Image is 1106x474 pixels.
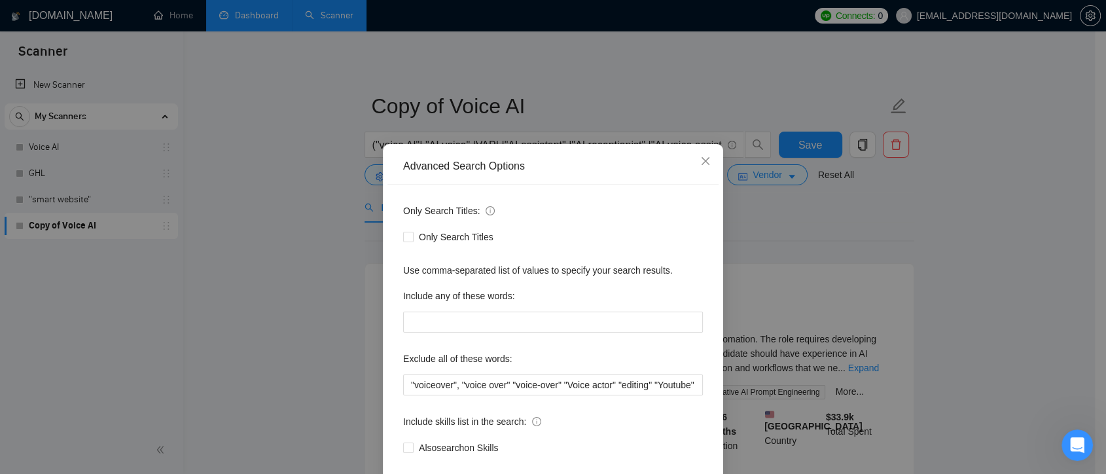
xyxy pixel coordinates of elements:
span: Only Search Titles: [403,204,495,218]
label: Include any of these words: [403,285,514,306]
div: Use comma-separated list of values to specify your search results. [403,263,703,278]
button: Close [688,144,723,179]
span: Include skills list in the search: [403,414,541,429]
label: Exclude all of these words: [403,348,512,369]
span: close [700,156,711,166]
iframe: Intercom live chat [1061,429,1093,461]
div: Advanced Search Options [403,159,703,173]
span: info-circle [486,206,495,215]
span: Only Search Titles [414,230,499,244]
span: info-circle [532,417,541,426]
span: Also search on Skills [414,441,503,455]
